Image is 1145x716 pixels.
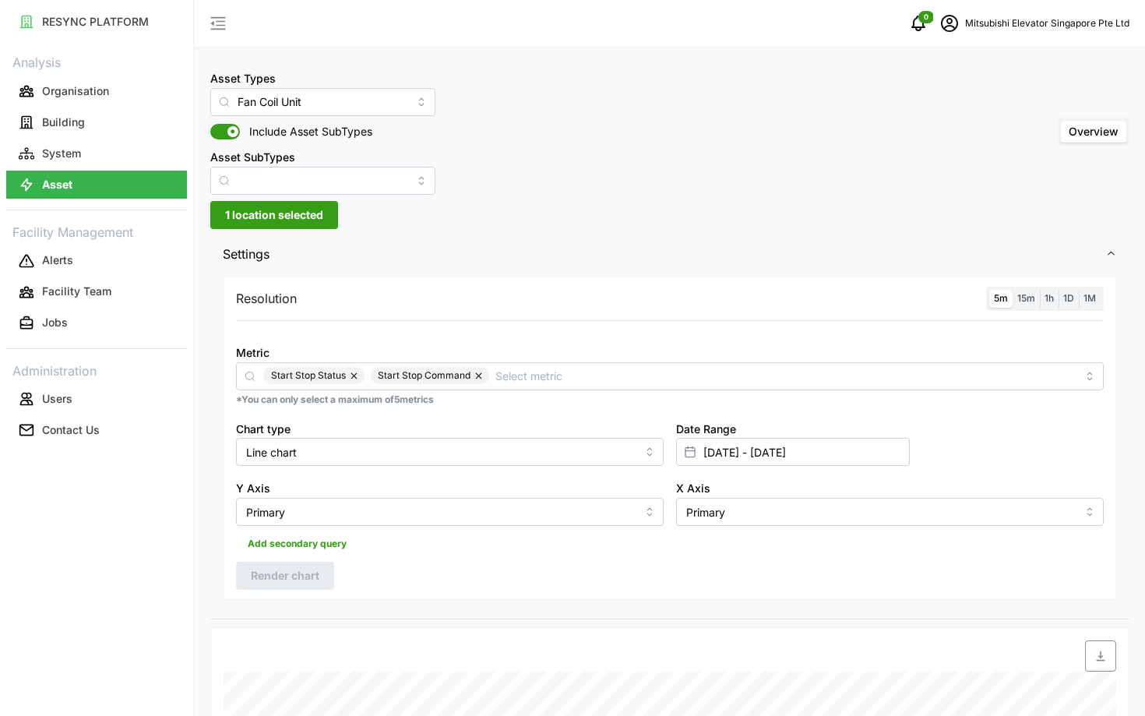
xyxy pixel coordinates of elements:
p: Administration [6,358,187,381]
input: Select X axis [676,498,1104,526]
button: Users [6,385,187,413]
span: Start Stop Command [378,367,470,384]
span: 1D [1063,292,1074,304]
p: Asset [42,177,72,192]
button: Building [6,108,187,136]
span: 5m [994,292,1008,304]
p: *You can only select a maximum of 5 metrics [236,393,1104,407]
a: Contact Us [6,414,187,446]
a: Building [6,107,187,138]
label: Chart type [236,421,291,438]
label: X Axis [676,480,710,497]
p: Resolution [236,289,297,309]
span: 0 [924,12,928,23]
button: Settings [210,235,1129,273]
p: Users [42,391,72,407]
button: Jobs [6,309,187,337]
p: Contact Us [42,422,100,438]
label: Metric [236,344,270,362]
button: Contact Us [6,416,187,444]
p: Mitsubishi Elevator Singapore Pte Ltd [965,16,1129,31]
button: Render chart [236,562,334,590]
button: notifications [903,8,934,39]
button: schedule [934,8,965,39]
p: Analysis [6,50,187,72]
span: Render chart [251,563,319,589]
a: Jobs [6,308,187,339]
span: 1 location selected [225,202,323,228]
label: Date Range [676,421,736,438]
button: RESYNC PLATFORM [6,8,187,36]
a: RESYNC PLATFORM [6,6,187,37]
label: Asset Types [210,70,276,87]
div: Settings [210,273,1129,619]
button: Organisation [6,77,187,105]
p: Building [42,115,85,130]
input: Select chart type [236,438,664,466]
span: Include Asset SubTypes [240,124,372,139]
button: Facility Team [6,278,187,306]
p: Facility Team [42,284,111,299]
a: Users [6,383,187,414]
span: Settings [223,235,1105,273]
label: Y Axis [236,480,270,497]
p: Alerts [42,252,73,268]
a: Facility Team [6,277,187,308]
input: Select Y axis [236,498,664,526]
span: 1M [1083,292,1096,304]
button: Asset [6,171,187,199]
a: Alerts [6,245,187,277]
span: Start Stop Status [271,367,346,384]
button: 1 location selected [210,201,338,229]
input: Select date range [676,438,910,466]
p: Facility Management [6,220,187,242]
p: System [42,146,81,161]
p: Jobs [42,315,68,330]
a: Asset [6,169,187,200]
input: Select metric [495,367,1076,384]
p: Organisation [42,83,109,99]
button: System [6,139,187,168]
span: Add secondary query [248,533,347,555]
label: Asset SubTypes [210,149,295,166]
a: System [6,138,187,169]
span: 15m [1017,292,1035,304]
button: Alerts [6,247,187,275]
button: Add secondary query [236,532,358,556]
span: 1h [1045,292,1054,304]
p: RESYNC PLATFORM [42,14,149,30]
a: Organisation [6,76,187,107]
span: Overview [1069,125,1119,138]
